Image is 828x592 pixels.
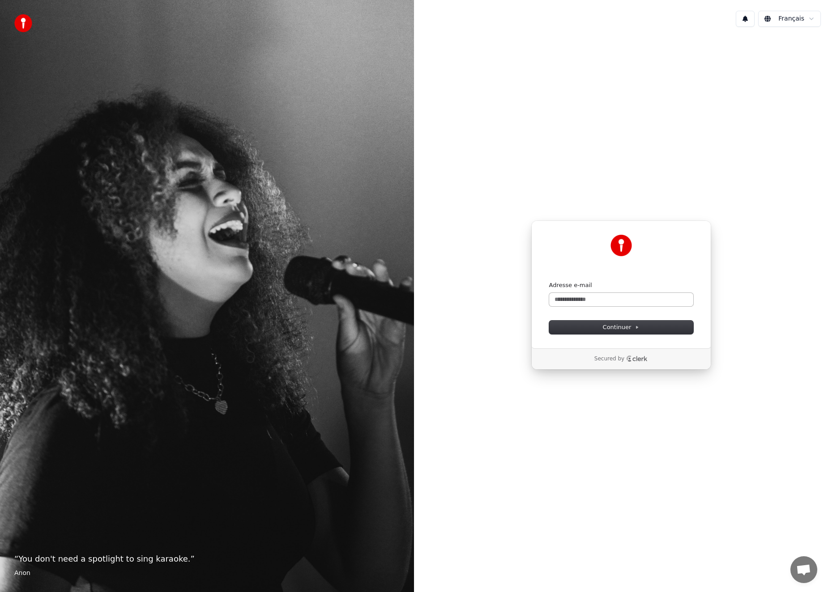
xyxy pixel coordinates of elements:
button: Continuer [549,321,693,334]
span: Continuer [603,323,640,331]
p: “ You don't need a spotlight to sing karaoke. ” [14,553,400,565]
label: Adresse e-mail [549,281,592,289]
img: youka [14,14,32,32]
a: Ouvrir le chat [790,556,817,583]
a: Clerk logo [626,355,648,362]
p: Secured by [594,355,624,363]
img: Youka [610,235,632,256]
footer: Anon [14,569,400,578]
